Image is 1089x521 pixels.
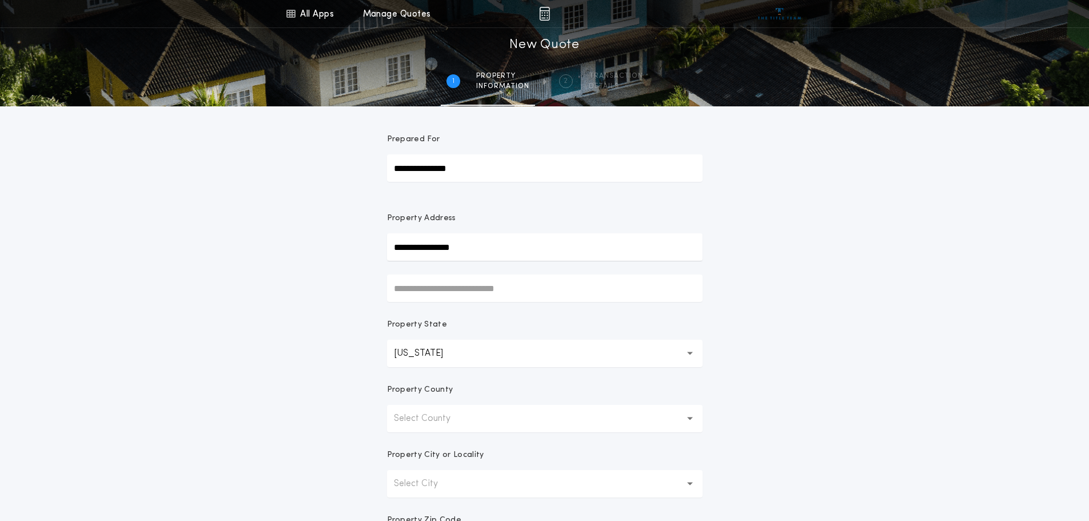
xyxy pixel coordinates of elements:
span: Transaction [589,71,643,81]
span: details [589,82,643,91]
p: Property State [387,319,447,331]
p: Property County [387,384,453,396]
button: [US_STATE] [387,340,703,367]
p: Property City or Locality [387,450,484,461]
p: [US_STATE] [394,347,461,360]
h2: 1 [452,77,454,86]
button: Select County [387,405,703,432]
p: Select City [394,477,456,491]
img: vs-icon [758,8,801,19]
span: information [476,82,529,91]
p: Select County [394,412,469,425]
img: img [539,7,550,21]
span: Property [476,71,529,81]
p: Prepared For [387,134,440,145]
button: Select City [387,470,703,498]
input: Prepared For [387,154,703,182]
p: Property Address [387,213,703,224]
h2: 2 [564,77,568,86]
h1: New Quote [509,36,579,54]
